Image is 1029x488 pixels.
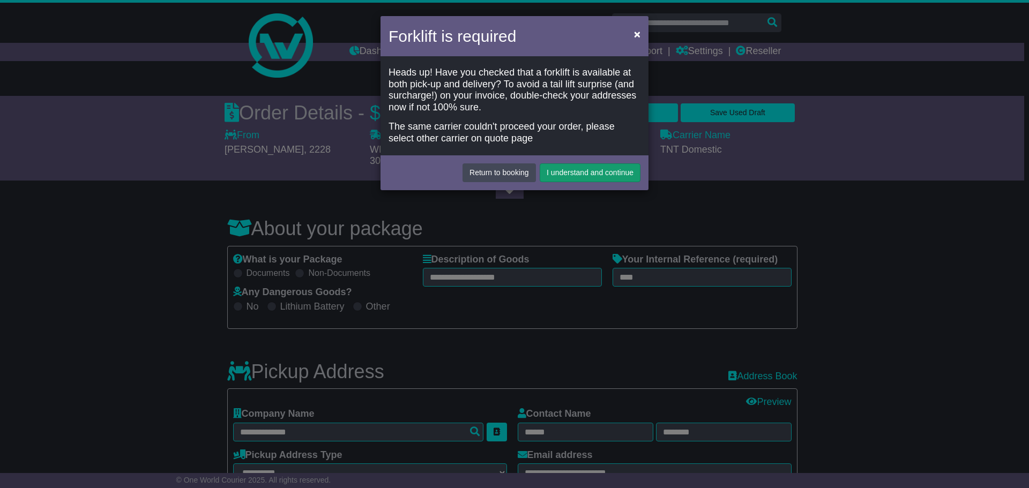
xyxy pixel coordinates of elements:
[389,67,640,113] div: Heads up! Have you checked that a forklift is available at both pick-up and delivery? To avoid a ...
[389,24,516,48] h4: Forklift is required
[629,23,646,45] button: Close
[389,121,640,144] div: The same carrier couldn't proceed your order, please select other carrier on quote page
[463,163,536,182] button: Return to booking
[540,163,640,182] button: I understand and continue
[634,28,640,40] span: ×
